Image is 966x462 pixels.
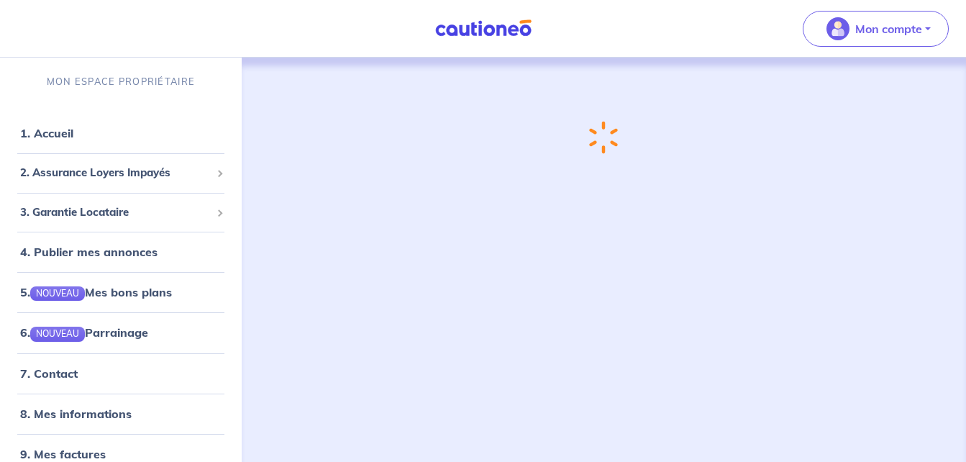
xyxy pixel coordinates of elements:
div: 8. Mes informations [6,399,236,428]
a: 5.NOUVEAUMes bons plans [20,285,172,299]
img: loading-spinner [589,121,618,154]
a: 7. Contact [20,366,78,381]
div: 2. Assurance Loyers Impayés [6,159,236,187]
p: MON ESPACE PROPRIÉTAIRE [47,75,195,89]
a: 1. Accueil [20,126,73,140]
div: 7. Contact [6,359,236,388]
span: 3. Garantie Locataire [20,204,211,221]
div: 5.NOUVEAUMes bons plans [6,278,236,307]
img: illu_account_valid_menu.svg [826,17,849,40]
div: 3. Garantie Locataire [6,199,236,227]
a: 4. Publier mes annonces [20,245,158,259]
img: Cautioneo [429,19,537,37]
a: 8. Mes informations [20,407,132,421]
div: 4. Publier mes annonces [6,237,236,266]
a: 9. Mes factures [20,447,106,461]
p: Mon compte [855,20,922,37]
button: illu_account_valid_menu.svgMon compte [803,11,949,47]
span: 2. Assurance Loyers Impayés [20,165,211,181]
a: 6.NOUVEAUParrainage [20,325,148,340]
div: 6.NOUVEAUParrainage [6,318,236,347]
div: 1. Accueil [6,119,236,148]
